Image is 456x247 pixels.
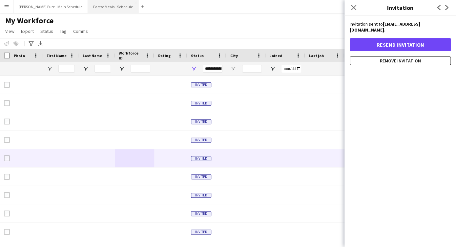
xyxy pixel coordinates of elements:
span: Rating [158,53,171,58]
input: Row Selection is disabled for this row (unchecked) [4,192,10,198]
span: First Name [47,53,67,58]
button: [PERSON_NAME] Pure - Main Schedule [13,0,88,13]
span: Invited [191,193,211,198]
a: Export [18,27,36,35]
app-action-btn: Export XLSX [37,40,45,48]
input: Row Selection is disabled for this row (unchecked) [4,100,10,106]
button: Open Filter Menu [191,66,197,72]
span: My Workforce [5,16,53,26]
a: View [3,27,17,35]
input: Joined Filter Input [281,65,301,73]
button: Open Filter Menu [119,66,125,72]
span: Joined [270,53,282,58]
a: Tag [57,27,69,35]
span: Last job [309,53,324,58]
span: Status [191,53,204,58]
input: Row Selection is disabled for this row (unchecked) [4,137,10,143]
input: Row Selection is disabled for this row (unchecked) [4,174,10,180]
input: Row Selection is disabled for this row (unchecked) [4,155,10,161]
span: Workforce ID [119,51,142,60]
button: Open Filter Menu [47,66,52,72]
button: Resend invitation [350,38,451,51]
span: Invited [191,156,211,161]
span: Invited [191,101,211,106]
span: Status [40,28,53,34]
a: Status [38,27,56,35]
a: Comms [71,27,91,35]
input: Row Selection is disabled for this row (unchecked) [4,211,10,216]
input: Last Name Filter Input [94,65,111,73]
span: Invited [191,138,211,143]
span: City [230,53,238,58]
span: Photo [14,53,25,58]
button: Remove invitation [350,56,451,65]
button: Factor Meals - Schedule [88,0,138,13]
span: Invited [191,174,211,179]
input: City Filter Input [242,65,262,73]
span: Invited [191,230,211,235]
button: Open Filter Menu [270,66,276,72]
span: Comms [73,28,88,34]
strong: [EMAIL_ADDRESS][DOMAIN_NAME]. [350,21,420,33]
span: View [5,28,14,34]
span: Export [21,28,34,34]
input: Row Selection is disabled for this row (unchecked) [4,82,10,88]
input: First Name Filter Input [58,65,75,73]
p: Invitation sent to [350,21,451,33]
button: Open Filter Menu [83,66,89,72]
span: Invited [191,211,211,216]
span: Invited [191,119,211,124]
input: Row Selection is disabled for this row (unchecked) [4,119,10,124]
h3: Invitation [344,3,456,12]
input: Row Selection is disabled for this row (unchecked) [4,229,10,235]
input: Workforce ID Filter Input [131,65,150,73]
span: Tag [60,28,67,34]
app-action-btn: Advanced filters [27,40,35,48]
span: Last Name [83,53,102,58]
button: Open Filter Menu [230,66,236,72]
span: Invited [191,82,211,87]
